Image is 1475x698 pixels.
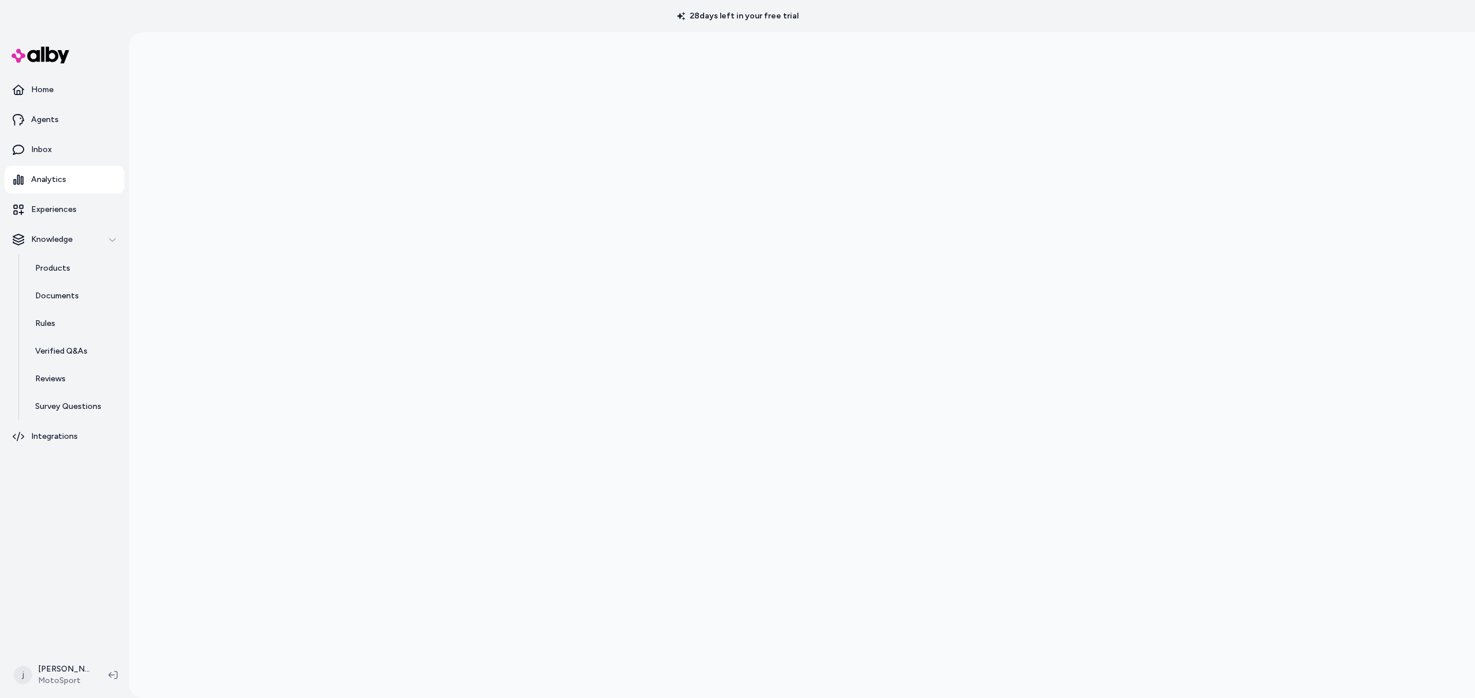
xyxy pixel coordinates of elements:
[24,282,124,310] a: Documents
[38,663,90,675] p: [PERSON_NAME]
[5,76,124,104] a: Home
[12,47,69,63] img: alby Logo
[31,84,54,96] p: Home
[5,196,124,223] a: Experiences
[5,106,124,134] a: Agents
[31,234,73,245] p: Knowledge
[35,318,55,329] p: Rules
[35,290,79,302] p: Documents
[31,174,66,185] p: Analytics
[24,310,124,337] a: Rules
[5,136,124,164] a: Inbox
[5,166,124,194] a: Analytics
[14,666,32,684] span: j
[670,10,805,22] p: 28 days left in your free trial
[24,337,124,365] a: Verified Q&As
[5,423,124,450] a: Integrations
[35,346,88,357] p: Verified Q&As
[35,401,101,412] p: Survey Questions
[31,431,78,442] p: Integrations
[35,263,70,274] p: Products
[24,365,124,393] a: Reviews
[38,675,90,686] span: MotoSport
[31,144,52,155] p: Inbox
[31,114,59,126] p: Agents
[5,226,124,253] button: Knowledge
[31,204,77,215] p: Experiences
[35,373,66,385] p: Reviews
[7,657,99,693] button: j[PERSON_NAME]MotoSport
[24,255,124,282] a: Products
[24,393,124,420] a: Survey Questions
